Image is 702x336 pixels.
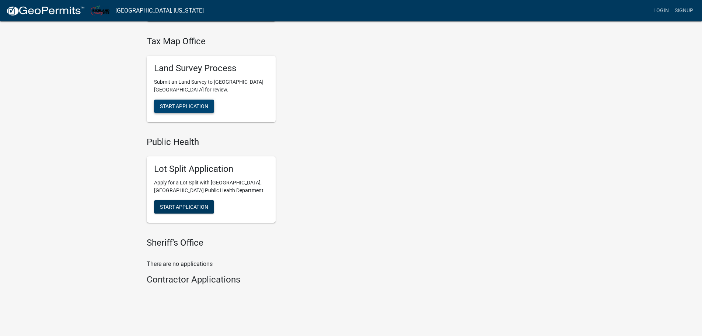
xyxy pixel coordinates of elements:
span: Start Application [160,103,208,109]
h4: Contractor Applications [147,274,416,285]
p: Apply for a Lot Split with [GEOGRAPHIC_DATA], [GEOGRAPHIC_DATA] Public Health Department [154,179,268,194]
a: Signup [672,4,696,18]
button: Start Application [154,100,214,113]
a: Login [650,4,672,18]
p: Submit an Land Survey to [GEOGRAPHIC_DATA] [GEOGRAPHIC_DATA] for review. [154,78,268,94]
button: Start Application [154,200,214,214]
h5: Lot Split Application [154,164,268,174]
img: Richland County, Ohio [91,6,109,15]
a: [GEOGRAPHIC_DATA], [US_STATE] [115,4,204,17]
h4: Tax Map Office [147,36,416,47]
wm-workflow-list-section: Contractor Applications [147,274,416,288]
h4: Sheriff's Office [147,238,416,248]
h5: Land Survey Process [154,63,268,74]
span: Start Application [160,204,208,209]
p: There are no applications [147,260,416,269]
h4: Public Health [147,137,416,148]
